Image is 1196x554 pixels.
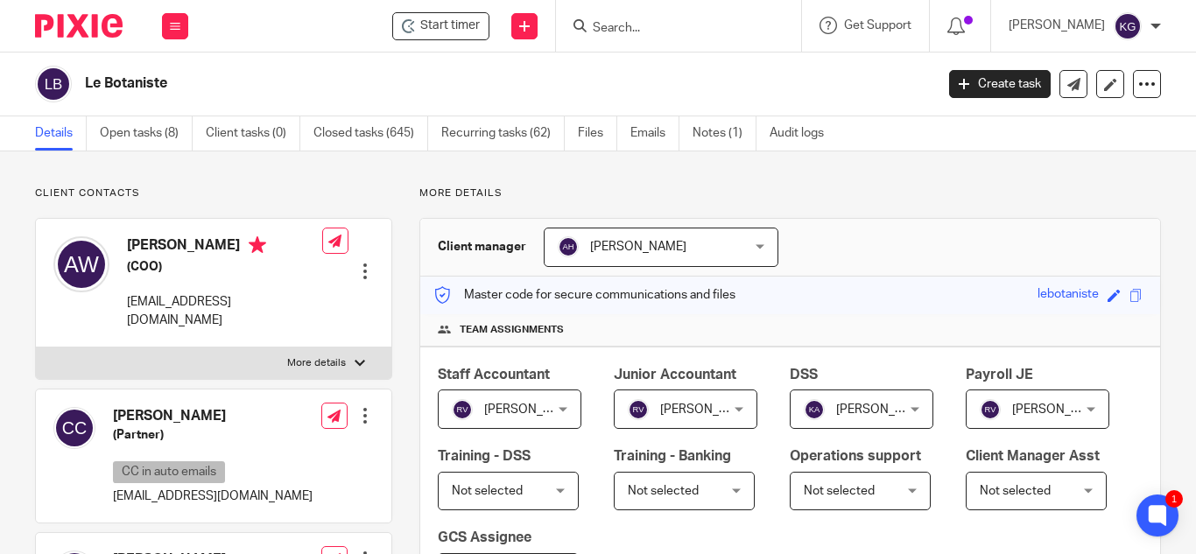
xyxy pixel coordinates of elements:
[35,186,392,200] p: Client contacts
[392,12,489,40] div: Le Botaniste
[628,485,699,497] span: Not selected
[660,403,756,416] span: [PERSON_NAME]
[249,236,266,254] i: Primary
[1012,403,1108,416] span: [PERSON_NAME]
[630,116,679,151] a: Emails
[460,323,564,337] span: Team assignments
[949,70,1051,98] a: Create task
[790,449,921,463] span: Operations support
[438,449,531,463] span: Training - DSS
[558,236,579,257] img: svg%3E
[614,368,736,382] span: Junior Accountant
[484,403,580,416] span: [PERSON_NAME]
[452,399,473,420] img: svg%3E
[113,407,313,425] h4: [PERSON_NAME]
[628,399,649,420] img: svg%3E
[53,236,109,292] img: svg%3E
[1038,285,1099,305] div: lebotaniste
[1165,490,1183,508] div: 1
[35,116,87,151] a: Details
[693,116,756,151] a: Notes (1)
[313,116,428,151] a: Closed tasks (645)
[770,116,837,151] a: Audit logs
[980,485,1051,497] span: Not selected
[85,74,756,93] h2: Le Botaniste
[452,485,523,497] span: Not selected
[438,530,531,544] span: GCS Assignee
[1114,12,1142,40] img: svg%3E
[35,14,123,38] img: Pixie
[113,426,313,444] h5: (Partner)
[804,485,875,497] span: Not selected
[804,399,825,420] img: svg%3E
[53,407,95,449] img: svg%3E
[836,403,932,416] span: [PERSON_NAME]
[578,116,617,151] a: Files
[206,116,300,151] a: Client tasks (0)
[980,399,1001,420] img: svg%3E
[590,241,686,253] span: [PERSON_NAME]
[438,368,550,382] span: Staff Accountant
[35,66,72,102] img: svg%3E
[966,368,1033,382] span: Payroll JE
[420,17,480,35] span: Start timer
[287,356,346,370] p: More details
[100,116,193,151] a: Open tasks (8)
[113,461,225,483] p: CC in auto emails
[441,116,565,151] a: Recurring tasks (62)
[113,487,313,505] p: [EMAIL_ADDRESS][DOMAIN_NAME]
[614,449,731,463] span: Training - Banking
[127,293,322,329] p: [EMAIL_ADDRESS][DOMAIN_NAME]
[419,186,1161,200] p: More details
[433,286,735,304] p: Master code for secure communications and files
[844,19,911,32] span: Get Support
[1009,17,1105,34] p: [PERSON_NAME]
[591,21,749,37] input: Search
[790,368,818,382] span: DSS
[127,236,322,258] h4: [PERSON_NAME]
[127,258,322,276] h5: (COO)
[966,449,1100,463] span: Client Manager Asst
[438,238,526,256] h3: Client manager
